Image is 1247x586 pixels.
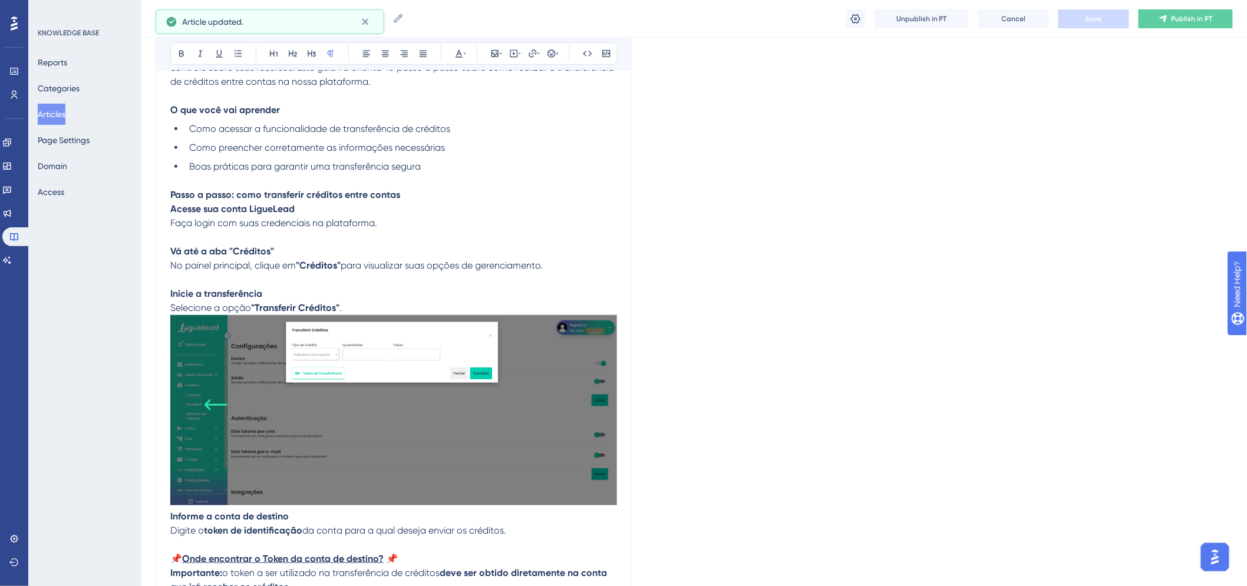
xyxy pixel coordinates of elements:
[38,52,67,73] button: Reports
[1002,14,1026,24] span: Cancel
[38,155,67,177] button: Domain
[386,553,398,564] span: 📌
[1139,9,1233,28] button: Publish in PT
[170,217,377,229] span: Faça login com suas credenciais na plataforma.
[170,511,289,522] strong: Informe a conta de destino
[38,78,80,99] button: Categories
[189,123,450,134] span: Como acessar a funcionalidade de transferência de créditos
[978,9,1049,28] button: Cancel
[182,15,243,29] span: Article updated.
[189,142,445,153] span: Como preencher corretamente as informações necessárias
[296,260,341,271] strong: "Créditos"
[182,553,384,564] strong: Onde encontrar o Token da conta de destino?
[341,260,543,271] span: para visualizar suas opções de gerenciamento.
[28,3,74,17] span: Need Help?
[170,203,295,214] strong: Acesse sua conta LigueLead
[38,28,99,38] div: KNOWLEDGE BASE
[38,104,65,125] button: Articles
[339,302,342,313] span: .
[251,302,339,313] strong: "Transferir Créditos"
[170,567,222,578] strong: Importante:
[170,553,182,564] span: 📌
[38,130,90,151] button: Page Settings
[302,525,506,536] span: da conta para a qual deseja enviar os créditos.
[170,288,262,299] strong: Inicie a transferência
[1086,14,1102,24] span: Save
[170,525,204,536] span: Digite o
[1058,9,1129,28] button: Save
[170,104,280,115] strong: O que você vai aprender
[170,260,296,271] span: No painel principal, clique em
[1197,539,1233,575] iframe: UserGuiding AI Assistant Launcher
[170,189,400,200] strong: Passo a passo: como transferir créditos entre contas
[204,525,302,536] strong: token de identificação
[170,246,274,257] strong: Vá até a aba "Créditos"
[222,567,440,578] span: o token a ser utilizado na transferência de créditos
[1172,14,1213,24] span: Publish in PT
[896,14,947,24] span: Unpublish in PT
[189,161,421,172] span: Boas práticas para garantir uma transferência segura
[38,181,64,203] button: Access
[170,302,251,313] span: Selecione a opção
[875,9,969,28] button: Unpublish in PT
